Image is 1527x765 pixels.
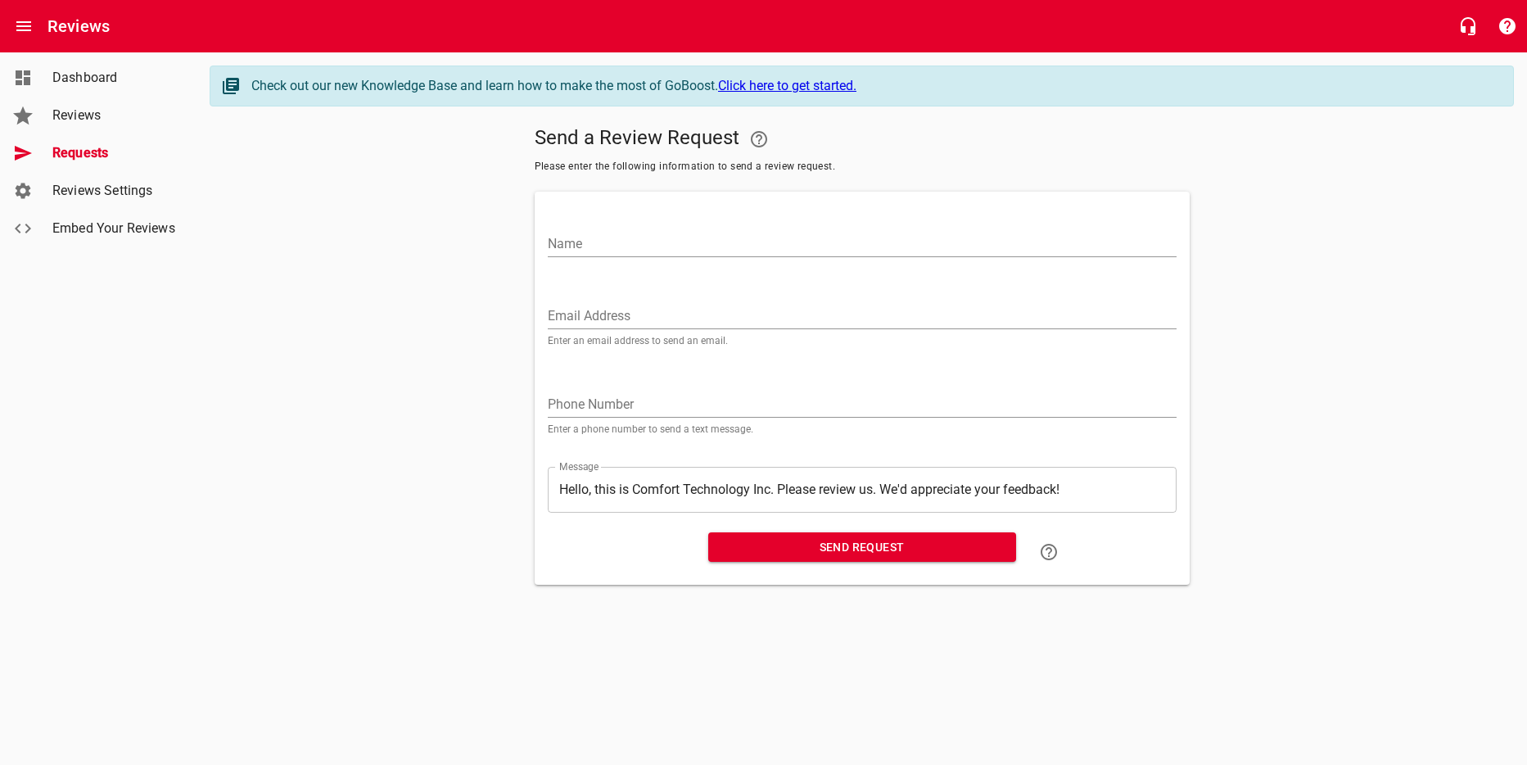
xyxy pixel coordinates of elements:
[52,68,177,88] span: Dashboard
[708,532,1016,563] button: Send Request
[559,482,1165,497] textarea: Hello, this is Comfort Technology Inc. Please review us. We'd appreciate your feedback!
[52,143,177,163] span: Requests
[52,219,177,238] span: Embed Your Reviews
[1029,532,1068,572] a: Learn how to "Send a Review Request"
[52,106,177,125] span: Reviews
[47,13,110,39] h6: Reviews
[1448,7,1488,46] button: Live Chat
[721,537,1003,558] span: Send Request
[4,7,43,46] button: Open drawer
[535,159,1190,175] span: Please enter the following information to send a review request.
[548,336,1177,346] p: Enter an email address to send an email.
[251,76,1497,96] div: Check out our new Knowledge Base and learn how to make the most of GoBoost.
[718,78,856,93] a: Click here to get started.
[52,181,177,201] span: Reviews Settings
[548,424,1177,434] p: Enter a phone number to send a text message.
[739,120,779,159] a: Your Google or Facebook account must be connected to "Send a Review Request"
[1488,7,1527,46] button: Support Portal
[535,120,1190,159] h5: Send a Review Request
